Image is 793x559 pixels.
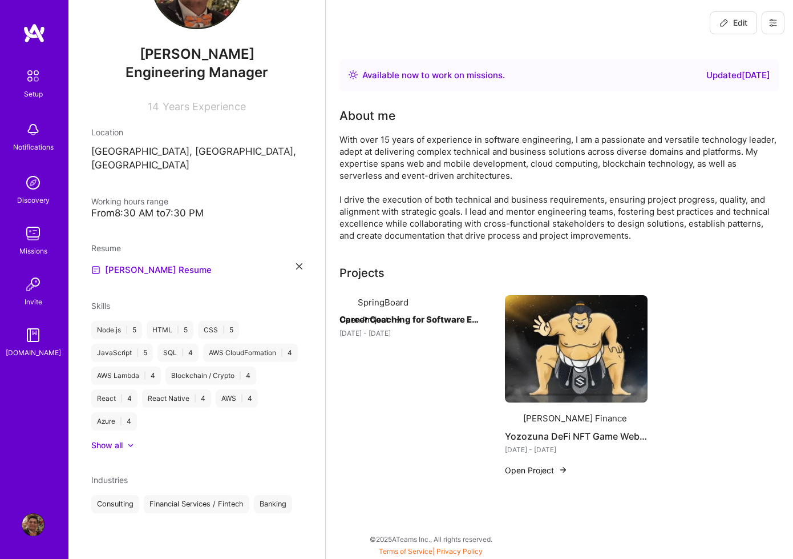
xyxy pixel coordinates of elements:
[339,134,779,242] div: With over 15 years of experience in software engineering, I am a passionate and versatile technol...
[358,296,408,308] div: SpringBoard
[147,321,193,339] div: HTML 5
[21,64,45,88] img: setup
[126,325,128,335] span: |
[181,348,184,357] span: |
[22,118,44,141] img: bell
[91,46,302,63] span: [PERSON_NAME]
[120,417,122,426] span: |
[379,547,483,556] span: |
[91,475,128,485] span: Industries
[22,222,44,245] img: teamwork
[19,245,47,257] div: Missions
[362,69,505,82] div: Available now to work on missions .
[505,444,648,456] div: [DATE] - [DATE]
[339,327,482,339] div: [DATE] - [DATE]
[216,389,258,408] div: AWS 4
[22,324,44,347] img: guide book
[393,315,402,324] img: arrow-right
[22,513,44,536] img: User Avatar
[203,344,298,362] div: AWS CloudFormation 4
[148,100,159,112] span: 14
[281,348,283,357] span: |
[339,264,385,281] div: Projects
[91,495,139,513] div: Consulting
[165,367,256,385] div: Blockchain / Crypto 4
[91,367,161,385] div: AWS Lambda 4
[706,69,770,82] div: Updated [DATE]
[177,325,179,335] span: |
[559,465,568,474] img: arrow-right
[91,207,302,219] div: From 8:30 AM to 7:30 PM
[379,547,432,556] a: Terms of Service
[91,301,110,311] span: Skills
[22,171,44,194] img: discovery
[349,70,358,79] img: Availability
[505,429,648,444] h4: Yozozuna DeFi NFT Game Web App
[91,145,302,172] p: [GEOGRAPHIC_DATA], [GEOGRAPHIC_DATA], [GEOGRAPHIC_DATA]
[144,495,249,513] div: Financial Services / Fintech
[194,394,196,403] span: |
[91,412,137,431] div: Azure 4
[91,389,137,408] div: React 4
[505,295,648,403] img: Yozozuna DeFi NFT Game Web App
[142,389,211,408] div: React Native 4
[91,263,212,277] a: [PERSON_NAME] Resume
[198,321,239,339] div: CSS 5
[222,325,225,335] span: |
[91,196,168,206] span: Working hours range
[239,371,241,380] span: |
[23,23,46,43] img: logo
[120,394,123,403] span: |
[710,11,757,34] button: Edit
[523,412,627,424] div: [PERSON_NAME] Finance
[6,347,61,359] div: [DOMAIN_NAME]
[91,266,100,275] img: Resume
[68,525,793,553] div: © 2025 ATeams Inc., All rights reserved.
[25,296,42,308] div: Invite
[144,371,146,380] span: |
[91,321,142,339] div: Node.js 5
[719,17,747,29] span: Edit
[505,412,519,425] img: Company logo
[163,100,246,112] span: Years Experience
[254,495,292,513] div: Banking
[126,64,268,81] span: Engineering Manager
[505,464,568,476] button: Open Project
[436,547,483,556] a: Privacy Policy
[339,313,402,325] button: Open Project
[91,126,302,138] div: Location
[339,312,482,327] h4: Career Coaching for Software Engineers
[296,263,302,270] i: icon Close
[91,440,123,451] div: Show all
[17,194,50,206] div: Discovery
[157,344,199,362] div: SQL 4
[241,394,243,403] span: |
[91,243,121,253] span: Resume
[22,273,44,296] img: Invite
[24,88,43,100] div: Setup
[136,348,139,357] span: |
[339,107,395,124] div: About me
[91,344,153,362] div: JavaScript 5
[19,513,47,536] a: User Avatar
[13,141,54,153] div: Notifications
